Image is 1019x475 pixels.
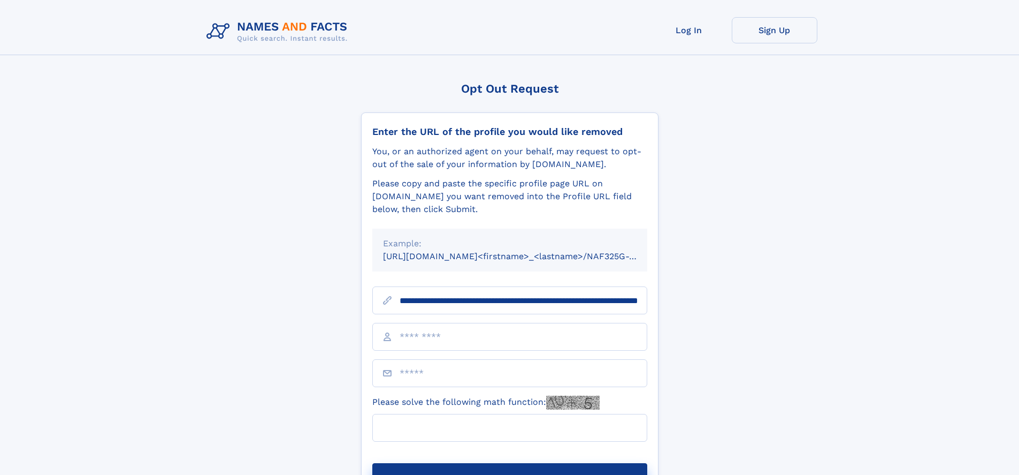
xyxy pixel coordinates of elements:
[372,145,647,171] div: You, or an authorized agent on your behalf, may request to opt-out of the sale of your informatio...
[383,251,668,261] small: [URL][DOMAIN_NAME]<firstname>_<lastname>/NAF325G-xxxxxxxx
[372,396,600,410] label: Please solve the following math function:
[646,17,732,43] a: Log In
[361,82,658,95] div: Opt Out Request
[732,17,817,43] a: Sign Up
[372,126,647,138] div: Enter the URL of the profile you would like removed
[383,237,637,250] div: Example:
[372,177,647,216] div: Please copy and paste the specific profile page URL on [DOMAIN_NAME] you want removed into the Pr...
[202,17,356,46] img: Logo Names and Facts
